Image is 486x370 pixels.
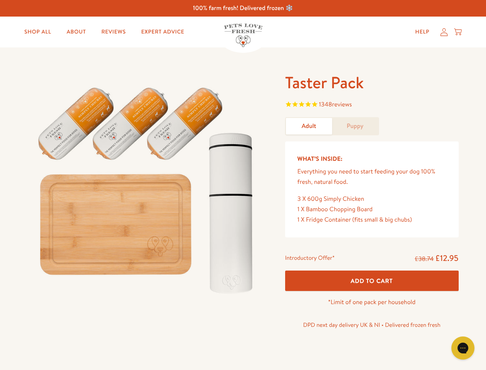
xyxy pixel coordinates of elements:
[297,154,446,164] h5: What’s Inside:
[28,72,267,302] img: Taster Pack - Adult
[285,271,459,291] button: Add To Cart
[297,215,446,225] div: 1 X Fridge Container (fits small & big chubs)
[297,205,373,214] span: 1 X Bamboo Chopping Board
[332,118,378,135] a: Puppy
[285,99,459,111] span: Rated 4.8 out of 5 stars 1348 reviews
[285,253,335,264] div: Introductory Offer*
[285,320,459,330] p: DPD next day delivery UK & NI • Delivered frozen fresh
[95,24,132,40] a: Reviews
[415,255,434,263] s: £38.74
[351,277,393,285] span: Add To Cart
[60,24,92,40] a: About
[297,194,446,204] div: 3 X 600g Simply Chicken
[224,24,262,47] img: Pets Love Fresh
[285,72,459,93] h1: Taster Pack
[319,100,352,109] span: 1348 reviews
[18,24,57,40] a: Shop All
[448,334,478,362] iframe: Gorgias live chat messenger
[135,24,190,40] a: Expert Advice
[409,24,436,40] a: Help
[285,297,459,308] p: *Limit of one pack per household
[286,118,332,135] a: Adult
[297,166,446,187] p: Everything you need to start feeding your dog 100% fresh, natural food.
[332,100,352,109] span: reviews
[435,252,459,264] span: £12.95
